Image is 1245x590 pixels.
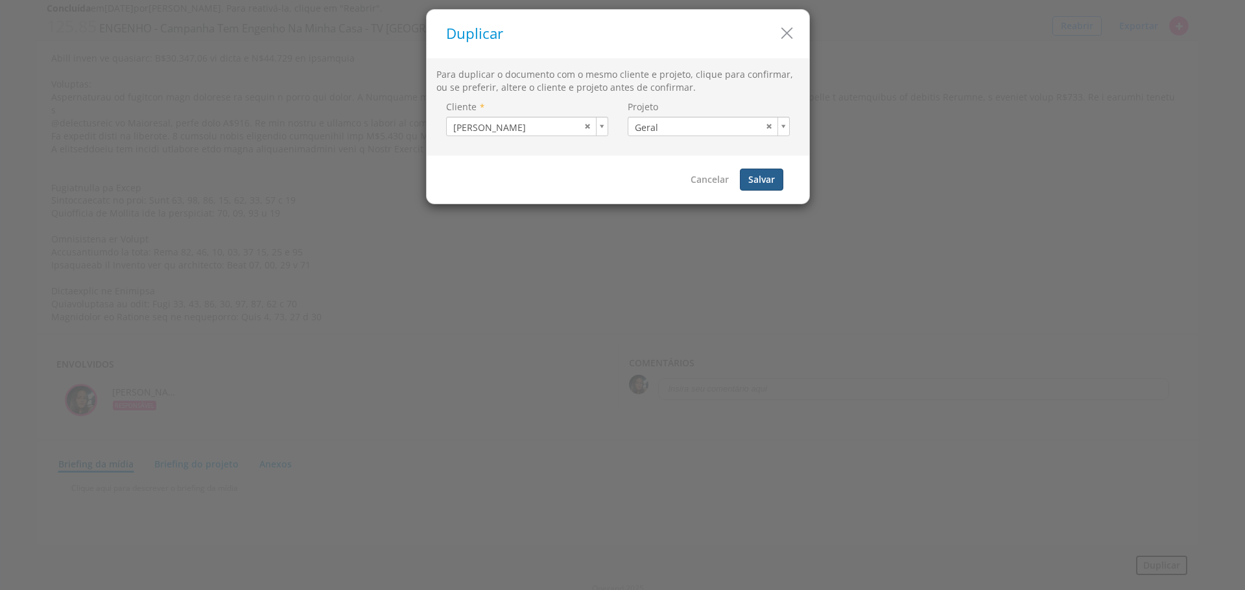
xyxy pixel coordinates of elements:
span: [PERSON_NAME] [447,117,580,137]
label: Cliente [446,100,477,113]
button: Cancelar [682,169,737,191]
label: Projeto [628,100,658,113]
span: Geral [628,117,762,137]
span: Duplicar [446,23,503,43]
button: Salvar [740,169,783,191]
p: Para duplicar o documento com o mesmo cliente e projeto, clique para confirmar, ou se preferir, a... [436,68,800,94]
a: Geral [628,117,790,136]
a: [PERSON_NAME] [446,117,608,136]
span: Campo obrigatório [477,101,484,113]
